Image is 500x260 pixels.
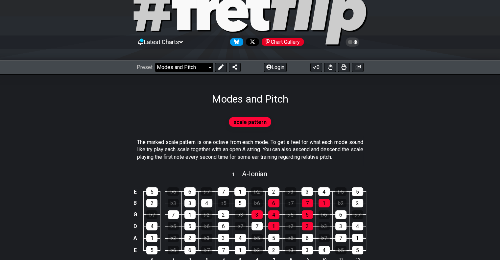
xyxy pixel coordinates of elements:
div: 5 [268,234,279,242]
button: Login [264,63,287,72]
div: 2 [268,187,279,196]
div: ♭3 [201,234,212,242]
a: #fretflip at Pinterest [259,38,304,46]
div: 5 [352,187,363,196]
div: 7 [218,246,229,254]
div: ♭2 [251,187,263,196]
div: ♭6 [201,222,212,230]
span: 1 . [232,171,242,178]
span: Preset [137,64,153,70]
div: ♭7 [319,234,330,242]
div: ♭2 [335,199,346,207]
button: Toggle Dexterity for all fretkits [324,63,336,72]
div: 7 [218,187,229,196]
div: 5 [146,187,158,196]
button: Print [338,63,350,72]
div: 5 [146,246,157,254]
div: 2 [218,210,229,219]
div: 1 [184,210,196,219]
div: 3 [301,187,313,196]
div: 6 [218,222,229,230]
div: ♭5 [168,222,179,230]
div: 1 [319,199,330,207]
button: Share Preset [229,63,241,72]
button: 0 [310,63,322,72]
div: ♭3 [285,246,296,254]
div: 3 [302,246,313,254]
span: A - Ionian [242,170,267,178]
div: 3 [335,222,346,230]
span: Toggle light / dark theme [349,39,356,45]
div: ♭2 [168,234,179,242]
div: ♭7 [146,210,157,219]
div: ♭5 [251,234,263,242]
div: 6 [184,246,196,254]
td: G [131,209,139,220]
div: ♭6 [168,246,179,254]
div: ♭5 [218,199,229,207]
div: 7 [335,234,346,242]
div: 1 [268,222,279,230]
div: 6 [184,187,196,196]
div: 4 [319,246,330,254]
div: 2 [146,199,157,207]
td: E [131,186,139,198]
div: 7 [168,210,179,219]
a: Follow #fretflip at X [243,38,259,46]
div: 4 [318,187,330,196]
span: scale pattern [233,117,267,127]
div: ♭6 [167,187,179,196]
td: D [131,220,139,232]
div: ♭7 [201,246,212,254]
div: 1 [235,246,246,254]
div: ♭6 [285,234,296,242]
div: 4 [235,234,246,242]
div: ♭3 [235,210,246,219]
div: 3 [184,199,196,207]
div: 2 [352,199,363,207]
td: E [131,244,139,256]
div: ♭7 [201,187,212,196]
div: ♭2 [201,210,212,219]
div: ♭2 [251,246,263,254]
span: Latest Charts [144,38,179,45]
td: B [131,197,139,209]
div: 2 [184,234,196,242]
div: 4 [146,222,157,230]
div: 1 [352,234,363,242]
div: 7 [251,222,263,230]
button: Create image [352,63,364,72]
div: ♭3 [285,187,296,196]
div: ♭3 [319,222,330,230]
div: 4 [201,199,212,207]
h1: Modes and Pitch [212,93,288,105]
div: 5 [352,246,363,254]
div: 6 [335,210,346,219]
div: ♭5 [335,187,346,196]
div: ♭2 [285,222,296,230]
div: 4 [268,210,279,219]
a: Follow #fretflip at Bluesky [227,38,243,46]
div: ♭6 [319,210,330,219]
div: 5 [235,199,246,207]
div: ♭7 [235,222,246,230]
div: ♭3 [168,199,179,207]
div: 7 [302,199,313,207]
div: ♭5 [285,210,296,219]
div: 1 [146,234,157,242]
button: Edit Preset [215,63,227,72]
div: 5 [302,210,313,219]
td: A [131,232,139,244]
div: 6 [268,199,279,207]
div: 2 [302,222,313,230]
div: 5 [184,222,196,230]
div: 3 [251,210,263,219]
div: ♭6 [251,199,263,207]
div: 1 [234,187,246,196]
div: 3 [218,234,229,242]
p: The marked scale pattern is one octave from each mode. To get a feel for what each mode sound lik... [137,139,363,161]
div: ♭7 [352,210,363,219]
div: Chart Gallery [262,38,304,46]
div: 6 [302,234,313,242]
div: 4 [352,222,363,230]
